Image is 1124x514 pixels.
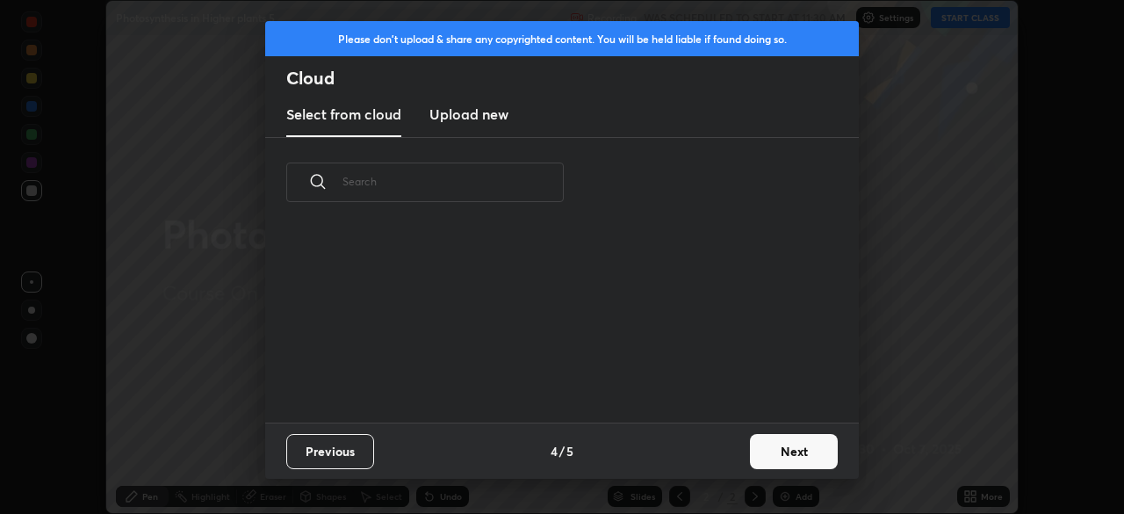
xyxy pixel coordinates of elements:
button: Next [750,434,838,469]
button: Previous [286,434,374,469]
h4: / [559,442,565,460]
div: Please don't upload & share any copyrighted content. You will be held liable if found doing so. [265,21,859,56]
input: Search [342,144,564,219]
h4: 5 [566,442,573,460]
h3: Select from cloud [286,104,401,125]
h2: Cloud [286,67,859,90]
h3: Upload new [429,104,508,125]
h4: 4 [551,442,558,460]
